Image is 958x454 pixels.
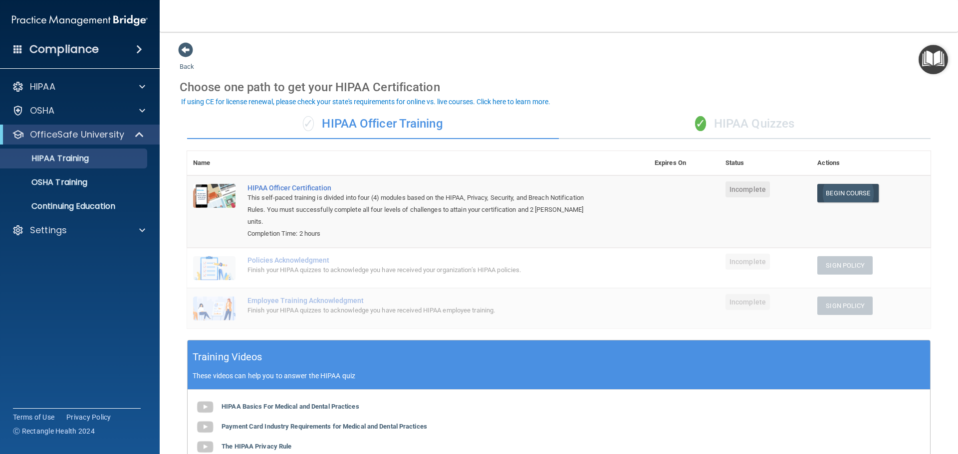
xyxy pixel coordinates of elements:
h5: Training Videos [193,348,262,366]
button: If using CE for license renewal, please check your state's requirements for online vs. live cours... [180,97,552,107]
th: Actions [811,151,931,175]
div: If using CE for license renewal, please check your state's requirements for online vs. live cours... [181,98,550,105]
img: PMB logo [12,10,148,30]
p: OfficeSafe University [30,129,124,141]
span: Ⓒ Rectangle Health 2024 [13,426,95,436]
th: Expires On [649,151,719,175]
button: Open Resource Center [919,45,948,74]
a: Terms of Use [13,412,54,422]
b: Payment Card Industry Requirements for Medical and Dental Practices [222,423,427,430]
th: Name [187,151,241,175]
div: This self-paced training is divided into four (4) modules based on the HIPAA, Privacy, Security, ... [247,192,599,228]
div: Finish your HIPAA quizzes to acknowledge you have received your organization’s HIPAA policies. [247,264,599,276]
span: Incomplete [725,294,770,310]
p: Settings [30,224,67,236]
div: Completion Time: 2 hours [247,228,599,240]
p: OSHA [30,105,55,117]
a: HIPAA [12,81,145,93]
a: Settings [12,224,145,236]
a: Begin Course [817,184,878,202]
p: HIPAA Training [6,153,89,163]
div: Choose one path to get your HIPAA Certification [180,73,938,102]
a: OfficeSafe University [12,129,145,141]
button: Sign Policy [817,297,873,315]
p: HIPAA [30,81,55,93]
a: Back [180,51,194,70]
b: HIPAA Basics For Medical and Dental Practices [222,403,359,410]
img: gray_youtube_icon.38fcd6cc.png [195,397,215,417]
th: Status [719,151,811,175]
a: OSHA [12,105,145,117]
p: These videos can help you to answer the HIPAA quiz [193,372,925,380]
span: ✓ [695,116,706,131]
div: Finish your HIPAA quizzes to acknowledge you have received HIPAA employee training. [247,304,599,316]
button: Sign Policy [817,256,873,275]
div: Employee Training Acknowledgment [247,297,599,304]
span: Incomplete [725,181,770,197]
a: Privacy Policy [66,412,111,422]
span: ✓ [303,116,314,131]
img: gray_youtube_icon.38fcd6cc.png [195,417,215,437]
b: The HIPAA Privacy Rule [222,443,291,450]
div: HIPAA Officer Training [187,109,559,139]
p: Continuing Education [6,201,143,211]
div: Policies Acknowledgment [247,256,599,264]
h4: Compliance [29,42,99,56]
div: HIPAA Quizzes [559,109,931,139]
span: Incomplete [725,254,770,270]
p: OSHA Training [6,177,87,187]
a: HIPAA Officer Certification [247,184,599,192]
